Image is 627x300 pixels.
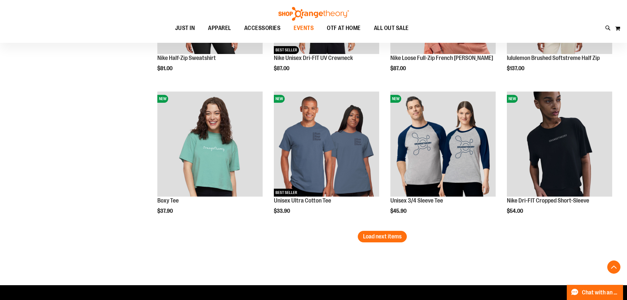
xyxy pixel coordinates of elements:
[277,7,350,21] img: Shop Orangetheory
[274,208,291,214] span: $33.90
[274,55,353,61] a: Nike Unisex Dri-FIT UV Crewneck
[507,92,612,197] img: Nike Dri-FIT Cropped Short-Sleeve
[607,260,620,274] button: Back To Top
[387,88,499,231] div: product
[363,233,402,240] span: Load next items
[507,92,612,198] a: Nike Dri-FIT Cropped Short-SleeveNEW
[157,95,168,103] span: NEW
[294,21,314,36] span: EVENTS
[582,289,619,296] span: Chat with an Expert
[274,92,379,198] a: Unisex Ultra Cotton TeeNEWBEST SELLER
[244,21,281,36] span: ACCESSORIES
[274,66,290,71] span: $87.00
[154,88,266,231] div: product
[374,21,409,36] span: ALL OUT SALE
[274,197,331,204] a: Unisex Ultra Cotton Tee
[507,208,524,214] span: $54.00
[157,208,174,214] span: $37.90
[507,55,600,61] a: lululemon Brushed Softstreme Half Zip
[390,92,496,197] img: Unisex 3/4 Sleeve Tee
[390,197,443,204] a: Unisex 3/4 Sleeve Tee
[274,95,285,103] span: NEW
[157,92,263,198] a: Boxy TeeNEW
[567,285,623,300] button: Chat with an Expert
[157,92,263,197] img: Boxy Tee
[208,21,231,36] span: APPAREL
[157,66,173,71] span: $81.00
[507,197,589,204] a: Nike Dri-FIT Cropped Short-Sleeve
[390,55,493,61] a: Nike Loose Full-Zip French [PERSON_NAME]
[157,197,179,204] a: Boxy Tee
[358,231,407,242] button: Load next items
[504,88,615,231] div: product
[274,92,379,197] img: Unisex Ultra Cotton Tee
[271,88,382,231] div: product
[507,66,525,71] span: $137.00
[175,21,195,36] span: JUST IN
[157,55,216,61] a: Nike Half-Zip Sweatshirt
[274,189,299,197] span: BEST SELLER
[390,66,407,71] span: $87.00
[507,95,518,103] span: NEW
[390,208,407,214] span: $45.90
[327,21,361,36] span: OTF AT HOME
[390,95,401,103] span: NEW
[274,46,299,54] span: BEST SELLER
[390,92,496,198] a: Unisex 3/4 Sleeve TeeNEW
